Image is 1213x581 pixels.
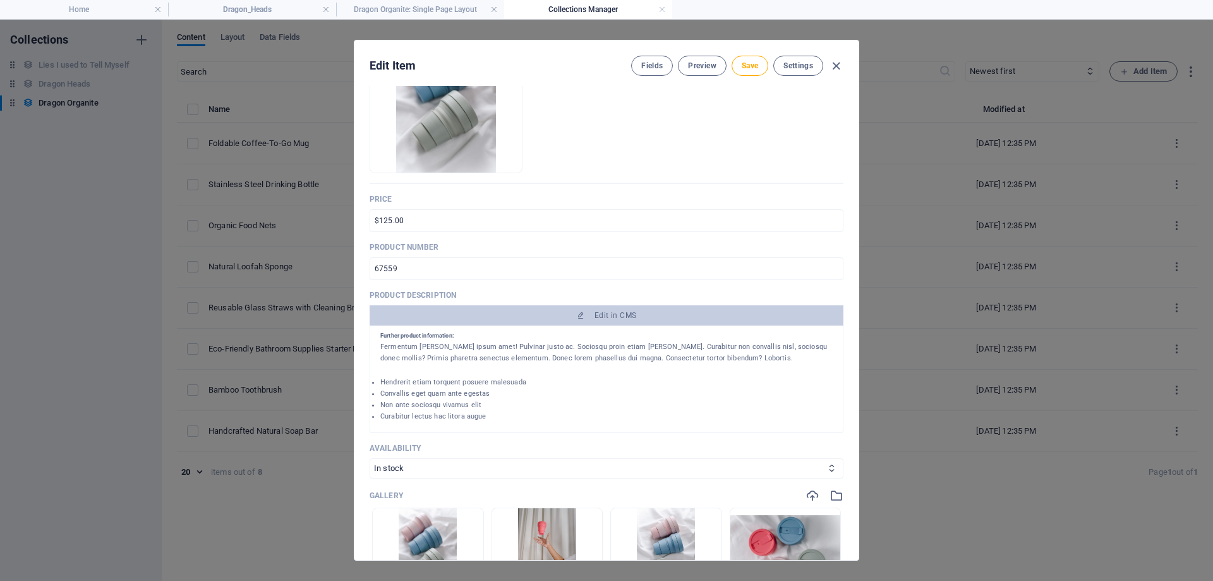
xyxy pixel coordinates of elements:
[380,341,833,364] div: Fermentum [PERSON_NAME] ipsum amet! Pulvinar justo ac. Sociosqu proin etiam [PERSON_NAME]. Curabi...
[380,400,833,411] li: Non ante sociosqu vivamus elit
[370,257,843,280] input: 0
[594,310,636,321] span: Edit in CMS
[380,388,833,400] li: Convallis eget quam ante egestas
[380,411,833,422] li: Curabitur lectus hac litora augue
[732,56,768,76] button: Save
[688,61,716,71] span: Preview
[678,56,726,76] button: Preview
[370,491,403,501] p: Gallery
[370,290,843,300] p: Product description
[742,61,758,71] span: Save
[168,3,336,16] h4: Dragon_Heads
[336,3,504,16] h4: Dragon Organite: Single Page Layout
[370,242,843,252] p: Product number
[773,56,823,76] button: Settings
[380,377,833,388] li: Hendrerit etiam torquent posuere malesuada
[631,56,673,76] button: Fields
[504,3,672,16] h4: Collections Manager
[370,58,416,73] h2: Edit Item
[380,330,833,341] h5: Further product information:
[396,22,497,173] img: prod_8_1.jpg
[370,443,843,453] p: Availability
[370,305,843,326] button: Edit in CMS
[370,194,843,204] p: Price
[641,61,663,71] span: Fields
[830,489,843,503] i: Select from file manager or stock photos
[783,61,813,71] span: Settings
